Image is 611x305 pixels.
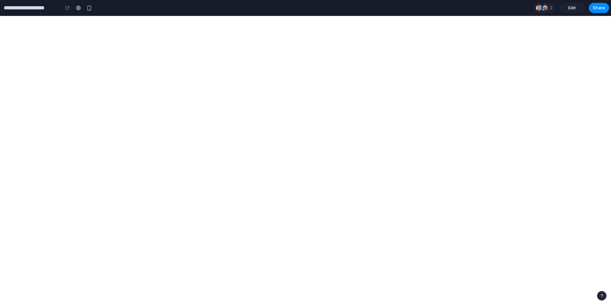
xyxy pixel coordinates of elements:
a: Edit [559,3,585,13]
span: Edit [568,5,576,11]
span: Share [593,5,605,11]
span: 2 [550,5,554,11]
div: 2 [534,3,556,13]
button: Share [589,3,609,13]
